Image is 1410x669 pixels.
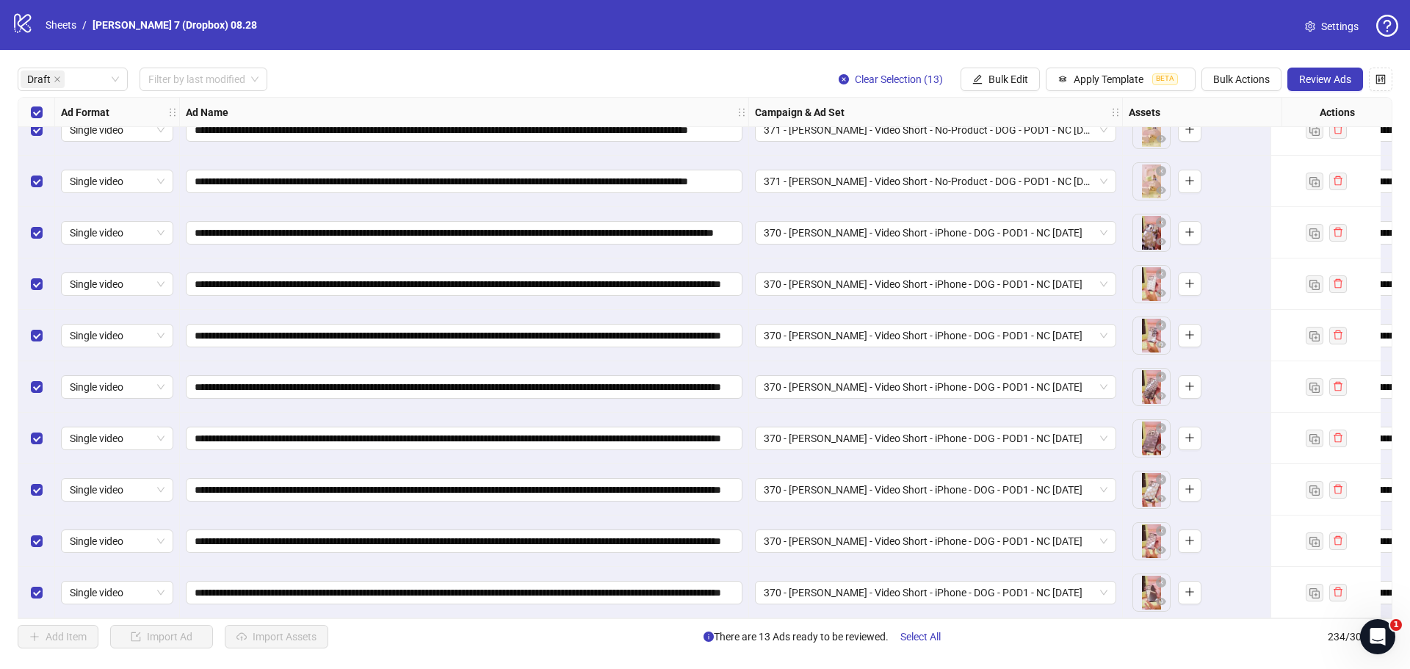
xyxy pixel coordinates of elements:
[110,625,213,648] button: Import Ad
[1133,369,1170,405] img: Asset 1
[1156,493,1166,504] span: eye
[1156,442,1166,452] span: eye
[1156,339,1166,350] span: eye
[1156,288,1166,298] span: eye
[1178,529,1201,553] button: Add
[1293,15,1370,38] a: Settings
[18,258,55,310] div: Select row 7
[764,119,1107,141] span: 371 - Julius - Video Short - No-Product - DOG - POD1 - NC 2025.09.04
[1287,68,1363,91] button: Review Ads
[1178,324,1201,347] button: Add
[1306,327,1323,344] button: Duplicate
[1178,427,1201,450] button: Add
[70,530,164,552] span: Single video
[18,310,55,361] div: Select row 8
[167,107,178,117] span: holder
[1133,214,1170,251] img: Asset 1
[1156,185,1166,195] span: eye
[225,625,328,648] button: Import Assets
[764,427,1107,449] span: 370 - Julius - Video Short - iPhone - DOG - POD1 - NC 2025.09.04
[1152,491,1170,508] button: Preview
[70,376,164,398] span: Single video
[1178,170,1201,193] button: Add
[1213,73,1270,85] span: Bulk Actions
[18,516,55,567] div: Select row 12
[1121,107,1131,117] span: holder
[18,413,55,464] div: Select row 10
[988,73,1028,85] span: Bulk Edit
[1178,118,1201,142] button: Add
[1185,278,1195,289] span: plus
[755,104,845,120] strong: Campaign & Ad Set
[1152,266,1170,283] button: Delete
[1178,221,1201,245] button: Add
[1133,112,1170,148] img: Asset 1
[1156,391,1166,401] span: eye
[764,170,1107,192] span: 371 - Julius - Video Short - No-Product - DOG - POD1 - NC 2025.09.04
[1156,269,1166,279] span: close-circle
[1178,375,1201,399] button: Add
[1299,73,1351,85] span: Review Ads
[1360,619,1395,654] iframe: Intercom live chat
[70,119,164,141] span: Single video
[1185,330,1195,340] span: plus
[1156,474,1166,485] span: close-circle
[27,71,51,87] span: Draft
[18,207,55,258] div: Select row 6
[1306,275,1323,293] button: Duplicate
[1376,15,1398,37] span: question-circle
[1201,68,1281,91] button: Bulk Actions
[1306,430,1323,447] button: Duplicate
[961,68,1040,91] button: Bulk Edit
[1152,317,1170,335] button: Delete
[737,107,747,117] span: holder
[1156,577,1166,587] span: close-circle
[1152,369,1170,386] button: Delete
[1129,104,1160,120] strong: Assets
[1156,320,1166,330] span: close-circle
[1306,224,1323,242] button: Duplicate
[1152,214,1170,232] button: Delete
[1152,471,1170,489] button: Delete
[1320,104,1355,120] strong: Actions
[1133,266,1170,303] img: Asset 1
[900,631,941,643] span: Select All
[1110,107,1121,117] span: holder
[1306,173,1323,190] button: Duplicate
[764,273,1107,295] span: 370 - Julius - Video Short - iPhone - DOG - POD1 - NC 2025.09.04
[1185,535,1195,546] span: plus
[1390,619,1402,631] span: 1
[1306,378,1323,396] button: Duplicate
[18,625,98,648] button: Add Item
[1152,131,1170,148] button: Preview
[889,625,952,648] button: Select All
[18,567,55,618] div: Select row 13
[1369,68,1392,91] button: Configure table settings
[1156,545,1166,555] span: eye
[1306,481,1323,499] button: Duplicate
[1156,372,1166,382] span: close-circle
[1185,381,1195,391] span: plus
[764,582,1107,604] span: 370 - Julius - Video Short - iPhone - DOG - POD1 - NC 2025.09.04
[70,222,164,244] span: Single video
[1133,317,1170,354] img: Asset 1
[1321,18,1359,35] span: Settings
[1185,433,1195,443] span: plus
[186,104,228,120] strong: Ad Name
[1178,478,1201,502] button: Add
[1152,593,1170,611] button: Preview
[82,17,87,33] li: /
[747,107,757,117] span: holder
[54,76,61,83] span: close
[1133,523,1170,560] img: Asset 1
[764,530,1107,552] span: 370 - Julius - Video Short - iPhone - DOG - POD1 - NC 2025.09.04
[1178,272,1201,296] button: Add
[1152,234,1170,251] button: Preview
[18,464,55,516] div: Select row 11
[1306,532,1323,550] button: Duplicate
[1156,166,1166,176] span: close-circle
[764,222,1107,244] span: 370 - Julius - Video Short - iPhone - DOG - POD1 - NC 2025.09.04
